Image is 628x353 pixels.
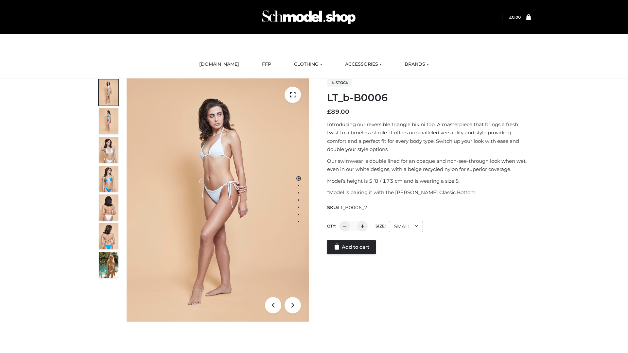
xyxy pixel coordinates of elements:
[327,177,531,185] p: Model’s height is 5 ‘8 / 173 cm and is wearing a size S.
[327,92,531,104] h1: LT_b-B0006
[327,79,352,87] span: In stock
[194,57,244,72] a: [DOMAIN_NAME]
[400,57,434,72] a: BRANDS
[327,188,531,197] p: *Model is pairing it with the [PERSON_NAME] Classic Bottom
[99,194,118,221] img: ArielClassicBikiniTop_CloudNine_AzureSky_OW114ECO_7-scaled.jpg
[327,240,376,254] a: Add to cart
[327,108,331,115] span: £
[127,78,309,322] img: LT_b-B0006
[99,79,118,106] img: ArielClassicBikiniTop_CloudNine_AzureSky_OW114ECO_1-scaled.jpg
[340,57,387,72] a: ACCESSORIES
[338,205,367,210] span: LT_B0006_2
[375,224,386,228] label: Size:
[509,15,521,20] a: £0.00
[257,57,276,72] a: FFP
[99,108,118,134] img: ArielClassicBikiniTop_CloudNine_AzureSky_OW114ECO_2-scaled.jpg
[99,252,118,278] img: Arieltop_CloudNine_AzureSky2.jpg
[260,4,358,30] img: Schmodel Admin 964
[289,57,327,72] a: CLOTHING
[509,15,512,20] span: £
[327,224,336,228] label: QTY:
[389,221,423,232] div: SMALL
[509,15,521,20] bdi: 0.00
[327,120,531,154] p: Introducing our reversible triangle bikini top. A masterpiece that brings a fresh twist to a time...
[327,108,349,115] bdi: 89.00
[99,223,118,249] img: ArielClassicBikiniTop_CloudNine_AzureSky_OW114ECO_8-scaled.jpg
[327,204,368,211] span: SKU:
[99,137,118,163] img: ArielClassicBikiniTop_CloudNine_AzureSky_OW114ECO_3-scaled.jpg
[327,157,531,174] p: Our swimwear is double lined for an opaque and non-see-through look when wet, even in our white d...
[99,166,118,192] img: ArielClassicBikiniTop_CloudNine_AzureSky_OW114ECO_4-scaled.jpg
